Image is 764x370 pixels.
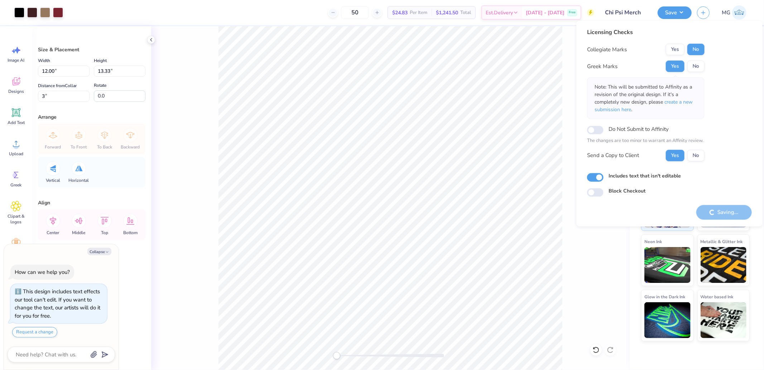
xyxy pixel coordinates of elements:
[587,28,705,37] div: Licensing Checks
[94,81,106,90] label: Rotate
[101,230,108,236] span: Top
[644,293,685,300] span: Glow in the Dark Ink
[719,5,750,20] a: MG
[333,352,340,359] div: Accessibility label
[123,230,138,236] span: Bottom
[701,247,747,283] img: Metallic & Glitter Ink
[658,6,692,19] button: Save
[666,61,684,72] button: Yes
[47,230,59,236] span: Center
[701,302,747,338] img: Water based Ink
[595,83,697,113] p: Note: This will be submitted to Affinity as a revision of the original design. If it's a complete...
[15,288,100,319] div: This design includes text effects our tool can't edit. If you want to change the text, our artist...
[526,9,564,16] span: [DATE] - [DATE]
[722,9,730,17] span: MG
[687,61,705,72] button: No
[410,9,427,16] span: Per Item
[436,9,458,16] span: $1,241.50
[486,9,513,16] span: Est. Delivery
[609,124,669,134] label: Do Not Submit to Affinity
[687,150,705,161] button: No
[587,137,705,144] p: The changes are too minor to warrant an Affinity review.
[644,247,691,283] img: Neon Ink
[666,44,684,55] button: Yes
[687,44,705,55] button: No
[38,46,145,53] div: Size & Placement
[12,327,57,337] button: Request a change
[87,248,111,255] button: Collapse
[587,46,627,54] div: Collegiate Marks
[732,5,746,20] img: Michael Galon
[38,56,50,65] label: Width
[38,113,145,121] div: Arrange
[38,81,77,90] label: Distance from Collar
[38,199,145,207] div: Align
[644,238,662,245] span: Neon Ink
[69,177,89,183] span: Horizontal
[595,99,693,113] span: create a new submission here
[460,9,471,16] span: Total
[9,151,23,157] span: Upload
[666,150,684,161] button: Yes
[569,10,576,15] span: Free
[341,6,369,19] input: – –
[94,56,107,65] label: Height
[587,151,639,160] div: Send a Copy to Client
[392,9,408,16] span: $24.83
[701,293,734,300] span: Water based Ink
[701,238,743,245] span: Metallic & Glitter Ink
[46,177,60,183] span: Vertical
[609,172,681,179] label: Includes text that isn't editable
[609,187,645,195] label: Block Checkout
[600,5,652,20] input: Untitled Design
[8,89,24,94] span: Designs
[72,230,86,236] span: Middle
[8,57,25,63] span: Image AI
[15,269,70,276] div: How can we help you?
[644,302,691,338] img: Glow in the Dark Ink
[4,213,28,225] span: Clipart & logos
[11,182,22,188] span: Greek
[587,62,618,71] div: Greek Marks
[8,120,25,125] span: Add Text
